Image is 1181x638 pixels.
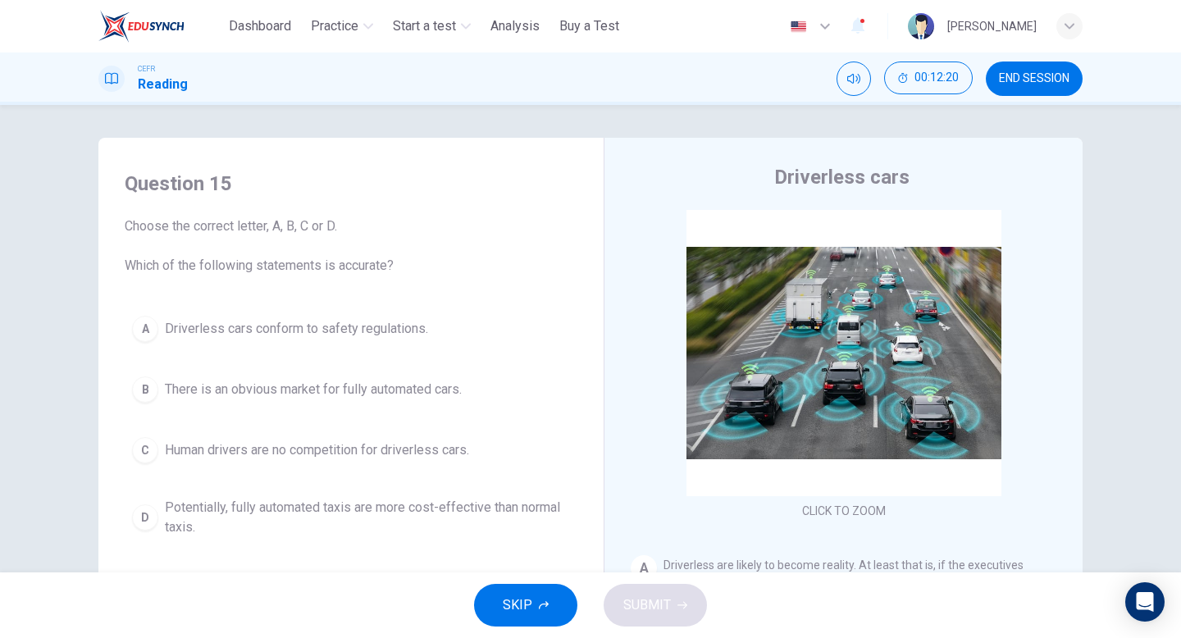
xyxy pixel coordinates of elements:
[490,16,540,36] span: Analysis
[999,72,1069,85] span: END SESSION
[884,62,973,96] div: Hide
[125,216,577,276] span: Choose the correct letter, A, B, C or D. Which of the following statements is accurate?
[98,10,222,43] a: ELTC logo
[138,63,155,75] span: CEFR
[125,490,577,545] button: DPotentially, fully automated taxis are more cost-effective than normal taxis.
[884,62,973,94] button: 00:12:20
[559,16,619,36] span: Buy a Test
[788,21,809,33] img: en
[138,75,188,94] h1: Reading
[132,316,158,342] div: A
[986,62,1083,96] button: END SESSION
[484,11,546,41] button: Analysis
[311,16,358,36] span: Practice
[125,430,577,471] button: CHuman drivers are no competition for driverless cars.
[386,11,477,41] button: Start a test
[125,369,577,410] button: BThere is an obvious market for fully automated cars.
[125,171,577,197] h4: Question 15
[947,16,1037,36] div: [PERSON_NAME]
[393,16,456,36] span: Start a test
[503,594,532,617] span: SKIP
[229,16,291,36] span: Dashboard
[165,380,462,399] span: There is an obvious market for fully automated cars.
[774,164,910,190] h4: Driverless cars
[222,11,298,41] button: Dashboard
[908,13,934,39] img: Profile picture
[165,319,428,339] span: Driverless cars conform to safety regulations.
[132,376,158,403] div: B
[132,437,158,463] div: C
[165,498,570,537] span: Potentially, fully automated taxis are more cost-effective than normal taxis.
[132,504,158,531] div: D
[304,11,380,41] button: Practice
[914,71,959,84] span: 00:12:20
[474,584,577,627] button: SKIP
[1125,582,1165,622] div: Open Intercom Messenger
[165,440,469,460] span: Human drivers are no competition for driverless cars.
[631,555,657,581] div: A
[98,10,185,43] img: ELTC logo
[125,308,577,349] button: ADriverless cars conform to safety regulations.
[837,62,871,96] div: Mute
[553,11,626,41] button: Buy a Test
